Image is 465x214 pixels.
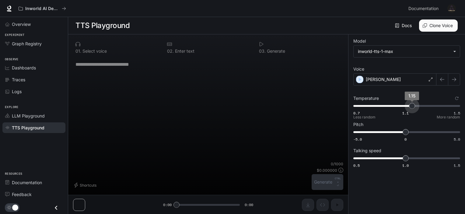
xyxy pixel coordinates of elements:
[75,19,130,32] h1: TTS Playground
[402,111,409,116] span: 1.1
[366,76,401,82] p: [PERSON_NAME]
[259,49,266,53] p: 0 3 .
[358,48,450,54] div: inworld-tts-1-max
[353,115,376,119] p: Less random
[12,204,18,211] span: Dark mode toggle
[73,180,99,190] button: Shortcuts
[446,2,458,15] button: User avatar
[12,88,22,95] span: Logs
[453,95,460,102] button: Reset to default
[353,163,360,168] span: 0.5
[2,74,65,85] a: Traces
[454,163,460,168] span: 1.5
[2,86,65,97] a: Logs
[447,4,456,13] img: User avatar
[12,40,42,47] span: Graph Registry
[353,122,363,127] p: Pitch
[353,111,360,116] span: 0.7
[2,111,65,121] a: LLM Playground
[437,115,460,119] p: More random
[402,163,409,168] span: 1.0
[12,125,44,131] span: TTS Playground
[454,137,460,142] span: 5.0
[167,49,174,53] p: 0 2 .
[419,19,458,32] button: Clone Voice
[12,76,25,83] span: Traces
[406,2,443,15] a: Documentation
[12,21,31,27] span: Overview
[404,137,407,142] span: 0
[25,6,59,11] p: Inworld AI Demos
[317,168,337,173] p: $ 0.000000
[16,2,69,15] button: All workspaces
[394,19,414,32] a: Docs
[75,49,81,53] p: 0 1 .
[331,161,343,167] p: 0 / 1000
[12,113,45,119] span: LLM Playground
[2,38,65,49] a: Graph Registry
[2,189,65,200] a: Feedback
[454,111,460,116] span: 1.5
[266,49,285,53] p: Generate
[49,202,63,214] button: Close drawer
[353,149,381,153] p: Talking speed
[408,5,439,12] span: Documentation
[81,49,107,53] p: Select voice
[2,19,65,30] a: Overview
[12,179,42,186] span: Documentation
[353,67,364,71] p: Voice
[2,177,65,188] a: Documentation
[174,49,194,53] p: Enter text
[2,62,65,73] a: Dashboards
[12,191,32,198] span: Feedback
[12,65,36,71] span: Dashboards
[408,93,415,98] span: 1.15
[354,46,460,57] div: inworld-tts-1-max
[353,137,362,142] span: -5.0
[353,39,366,43] p: Model
[353,96,379,100] p: Temperature
[2,122,65,133] a: TTS Playground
